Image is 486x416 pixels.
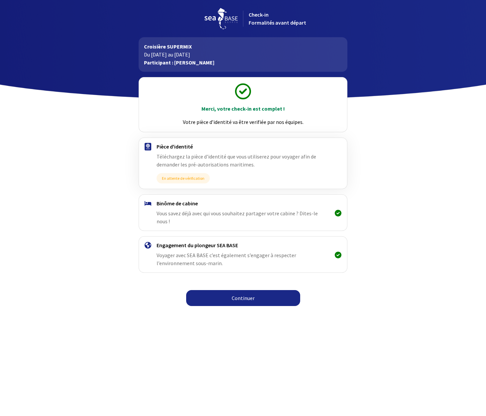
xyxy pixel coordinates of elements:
img: engagement.svg [145,242,151,249]
img: binome.svg [145,201,151,206]
a: Continuer [186,290,300,306]
span: Téléchargez la pièce d'identité que vous utiliserez pour voyager afin de demander les pré-autoris... [157,153,316,168]
h4: Binôme de cabine [157,200,329,207]
p: Du [DATE] au [DATE] [144,51,342,58]
img: logo_seabase.svg [204,8,238,29]
span: Check-in Formalités avant départ [249,11,306,26]
p: Croisière SUPERMIX [144,43,342,51]
span: En attente de vérification [157,173,210,183]
img: passport.svg [145,143,151,151]
span: Vous savez déjà avec qui vous souhaitez partager votre cabine ? Dites-le nous ! [157,210,318,225]
h4: Pièce d'identité [157,143,329,150]
span: Voyager avec SEA BASE c’est également s’engager à respecter l’environnement sous-marin. [157,252,296,266]
h4: Engagement du plongeur SEA BASE [157,242,329,249]
p: Merci, votre check-in est complet ! [145,105,341,113]
p: Votre pièce d’identité va être verifiée par nos équipes. [145,118,341,126]
p: Participant : [PERSON_NAME] [144,58,342,66]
